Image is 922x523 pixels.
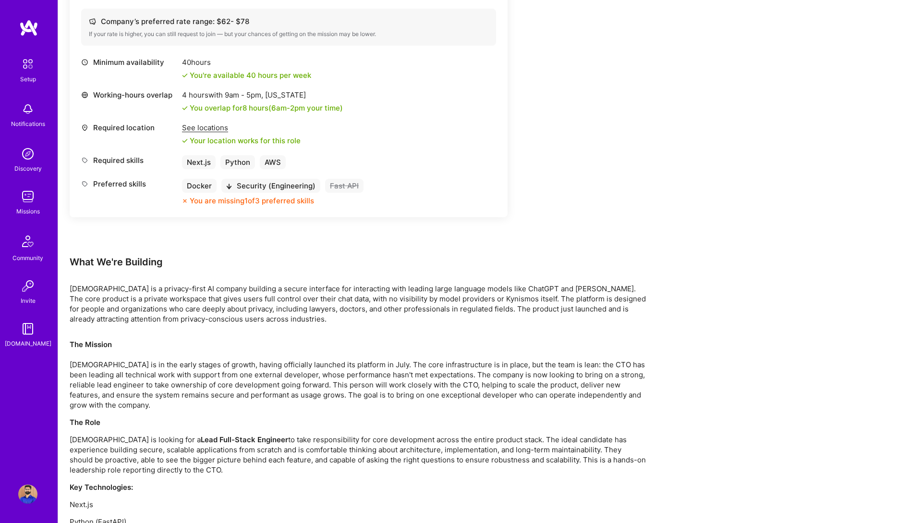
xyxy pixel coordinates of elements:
[223,90,265,100] span: 9am - 5pm ,
[18,100,37,119] img: bell
[182,136,301,146] div: Your location works for this role
[182,138,188,144] i: icon Check
[201,435,288,444] strong: Lead Full-Stack Engineer
[271,103,305,112] span: 6am - 2pm
[18,187,37,206] img: teamwork
[70,499,646,510] p: Next.js
[70,339,646,410] p: [DEMOGRAPHIC_DATA] is in the early stages of growth, having officially launched its platform in J...
[18,276,37,296] img: Invite
[221,179,320,193] div: Security (Engineering)
[70,256,646,268] div: What We're Building
[182,73,188,78] i: icon Check
[70,483,133,492] strong: Key Technologies:
[5,338,51,349] div: [DOMAIN_NAME]
[11,119,45,129] div: Notifications
[18,54,38,74] img: setup
[70,284,646,324] p: [DEMOGRAPHIC_DATA] is a privacy-first AI company building a secure interface for interacting with...
[190,196,314,206] div: You are missing 1 of 3 preferred skills
[182,155,216,169] div: Next.js
[89,18,96,25] i: icon Cash
[21,296,36,306] div: Invite
[182,198,188,204] i: icon CloseOrange
[70,435,646,475] p: [DEMOGRAPHIC_DATA] is looking for a to take responsibility for core development across the entire...
[325,179,364,193] div: Fast API
[16,230,39,253] img: Community
[89,30,488,38] div: If your rate is higher, you can still request to join — but your chances of getting on the missio...
[182,105,188,111] i: icon Check
[81,91,88,99] i: icon World
[81,123,177,133] div: Required location
[226,184,232,189] i: icon BlackArrowDown
[182,123,301,133] div: See locations
[81,179,177,189] div: Preferred skills
[182,57,311,67] div: 40 hours
[70,340,112,349] strong: The Mission
[182,70,311,80] div: You're available 40 hours per week
[220,155,255,169] div: Python
[81,90,177,100] div: Working-hours overlap
[260,155,286,169] div: AWS
[18,144,37,163] img: discovery
[190,103,343,113] div: You overlap for 8 hours ( your time)
[81,124,88,131] i: icon Location
[19,19,38,37] img: logo
[89,16,488,26] div: Company’s preferred rate range: $ 62 - $ 78
[16,485,40,504] a: User Avatar
[12,253,43,263] div: Community
[81,180,88,187] i: icon Tag
[16,206,40,216] div: Missions
[81,59,88,66] i: icon Clock
[81,155,177,165] div: Required skills
[20,74,36,84] div: Setup
[81,57,177,67] div: Minimum availability
[182,90,343,100] div: 4 hours with [US_STATE]
[182,179,217,193] div: Docker
[14,163,42,174] div: Discovery
[18,485,37,504] img: User Avatar
[70,418,100,427] strong: The Role
[81,157,88,164] i: icon Tag
[18,319,37,338] img: guide book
